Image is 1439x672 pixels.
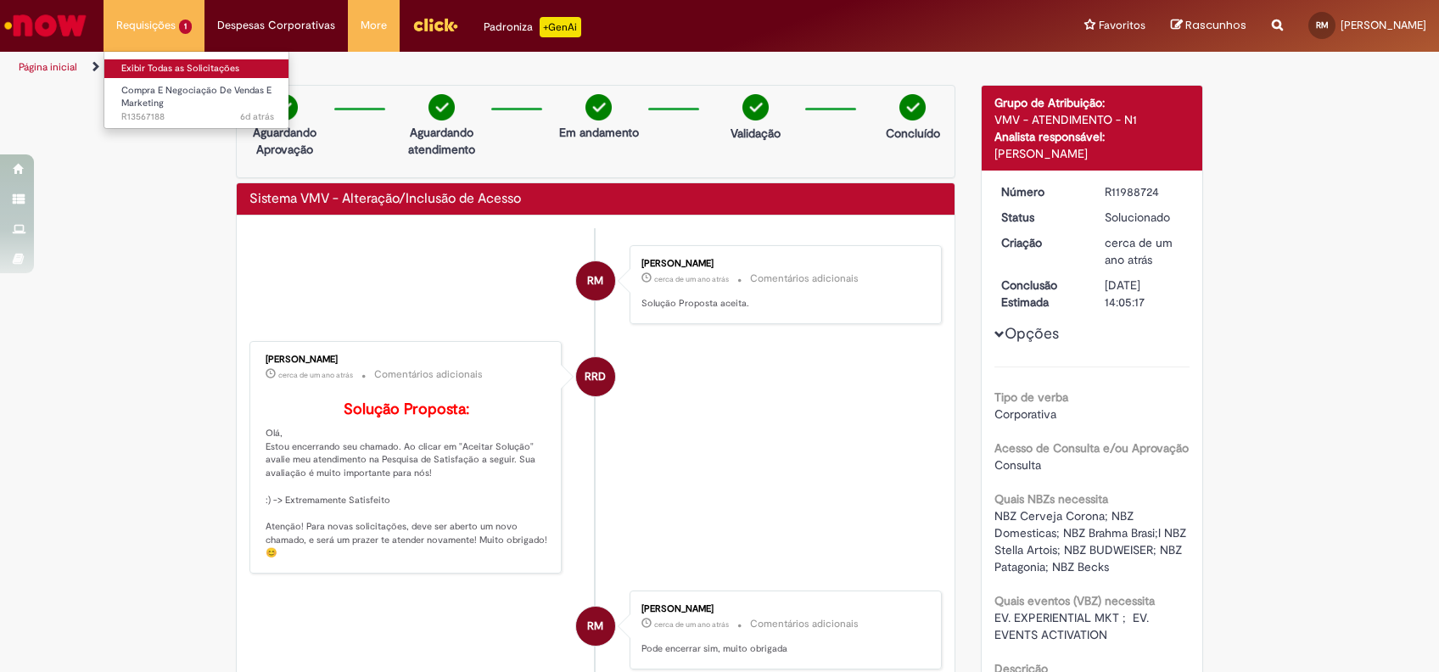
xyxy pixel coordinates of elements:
[899,94,926,120] img: check-circle-green.png
[886,125,940,142] p: Concluído
[1171,18,1246,34] a: Rascunhos
[576,261,615,300] div: Rafaela Souza Macedo
[2,8,89,42] img: ServiceNow
[104,59,291,78] a: Exibir Todas as Solicitações
[641,642,924,656] p: Pode encerrar sim, muito obrigada
[240,110,274,123] time: 25/09/2025 15:02:15
[994,457,1041,473] span: Consulta
[994,610,1152,642] span: EV. EXPERIENTIAL MKT ; EV. EVENTS ACTIVATION
[1105,234,1184,268] div: 09/09/2024 16:18:40
[576,607,615,646] div: Rafaela Souza Macedo
[994,508,1190,574] span: NBZ Cerveja Corona; NBZ Domesticas; NBZ Brahma Brasi;l NBZ Stella Artois; NBZ BUDWEISER; NBZ Pata...
[585,94,612,120] img: check-circle-green.png
[1105,183,1184,200] div: R11988724
[428,94,455,120] img: check-circle-green.png
[994,145,1190,162] div: [PERSON_NAME]
[116,17,176,34] span: Requisições
[19,60,77,74] a: Página inicial
[988,209,1093,226] dt: Status
[244,124,326,158] p: Aguardando Aprovação
[641,297,924,311] p: Solução Proposta aceita.
[587,260,603,301] span: RM
[1341,18,1426,32] span: [PERSON_NAME]
[731,125,781,142] p: Validação
[266,355,548,365] div: [PERSON_NAME]
[654,619,729,630] time: 11/09/2024 16:52:54
[217,17,335,34] span: Despesas Corporativas
[240,110,274,123] span: 6d atrás
[654,274,729,284] time: 13/09/2024 10:14:02
[1185,17,1246,33] span: Rascunhos
[361,17,387,34] span: More
[585,356,606,397] span: RRD
[344,400,469,419] b: Solução Proposta:
[540,17,581,37] p: +GenAi
[994,389,1068,405] b: Tipo de verba
[994,440,1189,456] b: Acesso de Consulta e/ou Aprovação
[104,51,289,129] ul: Requisições
[654,274,729,284] span: cerca de um ano atrás
[400,124,483,158] p: Aguardando atendimento
[1316,20,1329,31] span: RM
[994,491,1108,507] b: Quais NBZs necessita
[994,111,1190,128] div: VMV - ATENDIMENTO - N1
[121,110,274,124] span: R13567188
[179,20,192,34] span: 1
[576,357,615,396] div: Rafael Rigolo Da Silva
[654,619,729,630] span: cerca de um ano atrás
[484,17,581,37] div: Padroniza
[104,81,291,118] a: Aberto R13567188 : Compra E Negociação De Vendas E Marketing
[1105,235,1173,267] time: 09/09/2024 16:18:40
[266,401,548,560] p: Olá, Estou encerrando seu chamado. Ao clicar em "Aceitar Solução" avalie meu atendimento na Pesqu...
[249,192,521,207] h2: Sistema VMV - Alteração/Inclusão de Acesso Histórico de tíquete
[994,128,1190,145] div: Analista responsável:
[1099,17,1145,34] span: Favoritos
[587,606,603,647] span: RM
[742,94,769,120] img: check-circle-green.png
[278,370,353,380] time: 13/09/2024 08:22:11
[1105,235,1173,267] span: cerca de um ano atrás
[13,52,947,83] ul: Trilhas de página
[641,604,924,614] div: [PERSON_NAME]
[988,277,1093,311] dt: Conclusão Estimada
[988,183,1093,200] dt: Número
[994,94,1190,111] div: Grupo de Atribuição:
[994,593,1155,608] b: Quais eventos (VBZ) necessita
[412,12,458,37] img: click_logo_yellow_360x200.png
[278,370,353,380] span: cerca de um ano atrás
[1105,277,1184,311] div: [DATE] 14:05:17
[374,367,483,382] small: Comentários adicionais
[750,617,859,631] small: Comentários adicionais
[994,406,1056,422] span: Corporativa
[1105,209,1184,226] div: Solucionado
[641,259,924,269] div: [PERSON_NAME]
[559,124,639,141] p: Em andamento
[750,272,859,286] small: Comentários adicionais
[988,234,1093,251] dt: Criação
[121,84,272,110] span: Compra E Negociação De Vendas E Marketing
